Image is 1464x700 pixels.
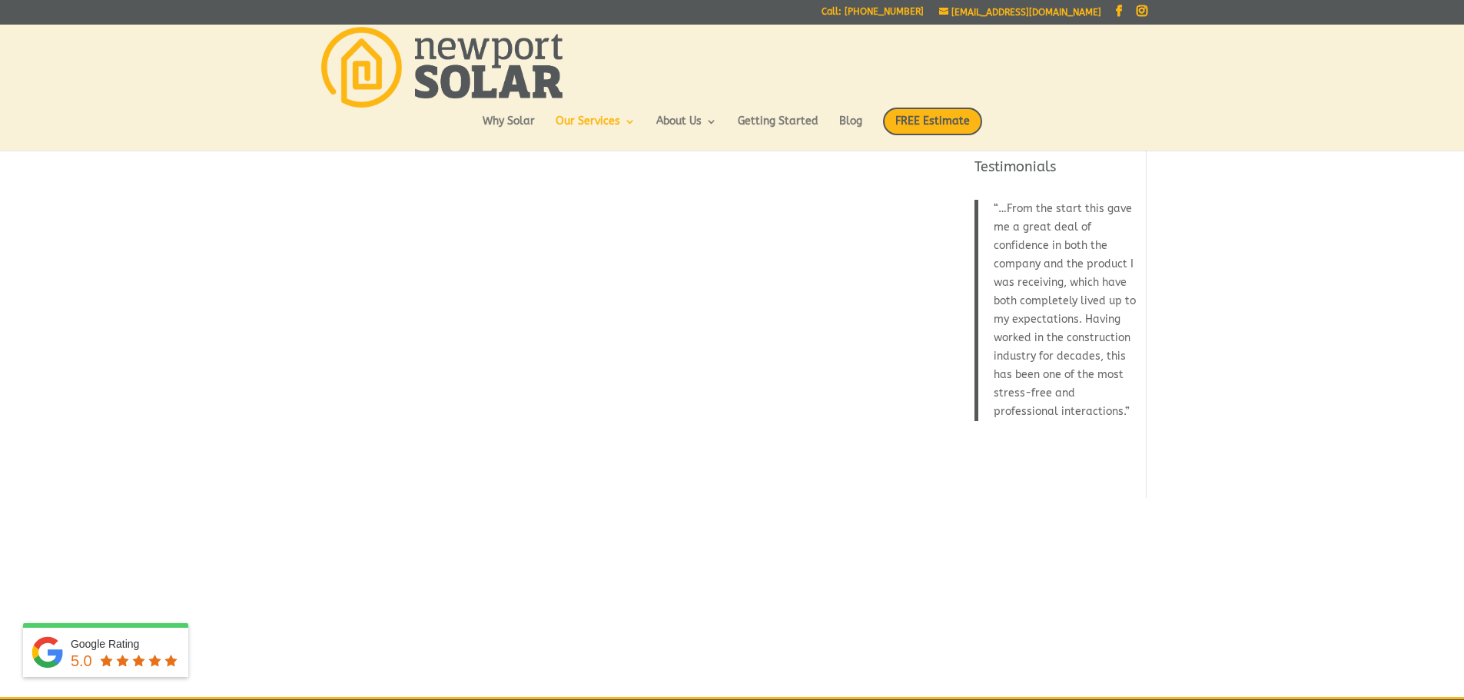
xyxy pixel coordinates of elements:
a: Why Solar [483,116,535,142]
blockquote: …From the start this gave me a great deal of confidence in both the company and the product I was... [974,200,1137,421]
a: About Us [656,116,717,142]
a: FREE Estimate [883,108,982,151]
a: Getting Started [738,116,818,142]
a: Call: [PHONE_NUMBER] [822,7,924,23]
a: [EMAIL_ADDRESS][DOMAIN_NAME] [939,7,1101,18]
img: Newport Solar | Solar Energy Optimized. [321,27,563,108]
a: Our Services [556,116,636,142]
span: FREE Estimate [883,108,982,135]
div: Google Rating [71,636,181,652]
h4: Testimonials [974,158,1137,184]
span: 5.0 [71,652,92,669]
a: Blog [839,116,862,142]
